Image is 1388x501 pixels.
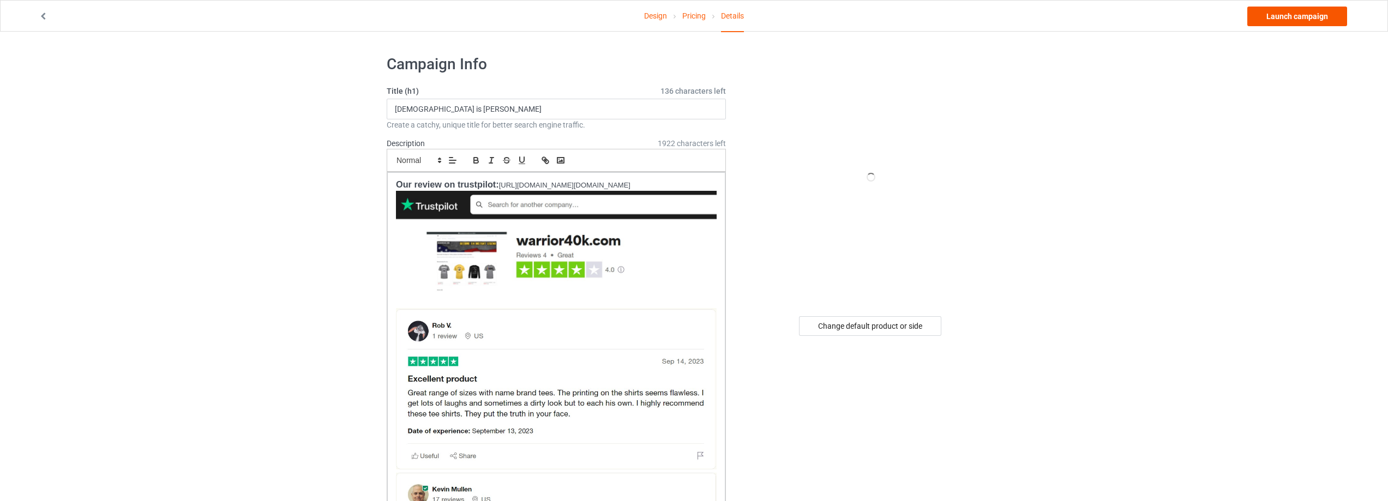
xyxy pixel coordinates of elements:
[658,138,726,149] span: 1922 characters left
[644,1,667,31] a: Design
[396,191,717,305] img: Screenshot-18.jpg
[1247,7,1347,26] a: Launch campaign
[660,86,726,96] span: 136 characters left
[387,119,726,130] div: Create a catchy, unique title for better search engine traffic.
[396,179,499,189] strong: Our review on trustpilot:
[396,179,717,191] p: [URL][DOMAIN_NAME][DOMAIN_NAME]
[387,86,726,96] label: Title (h1)
[387,139,425,148] label: Description
[387,55,726,74] h1: Campaign Info
[682,1,706,31] a: Pricing
[721,1,744,32] div: Details
[396,308,717,470] img: Screenshot-19.jpg
[799,316,941,336] div: Change default product or side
